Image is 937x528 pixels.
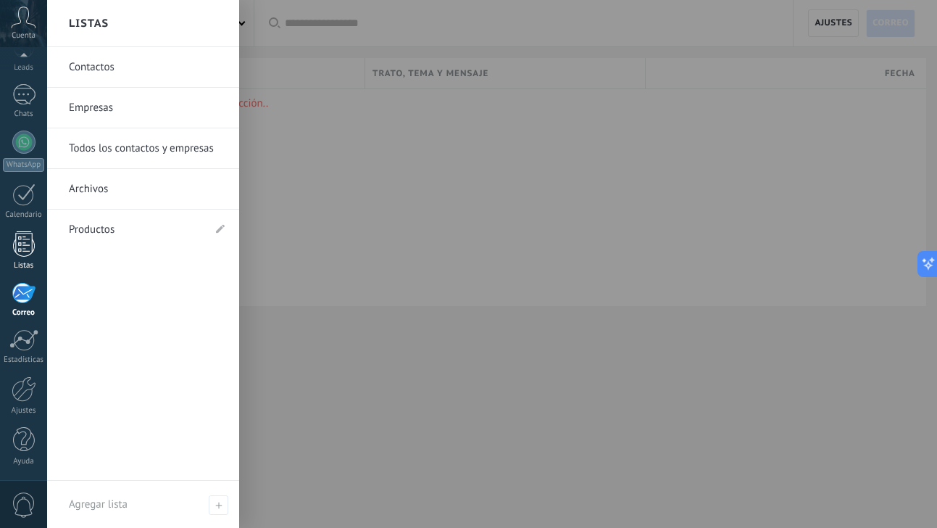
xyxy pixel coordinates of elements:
span: Cuenta [12,31,36,41]
span: Agregar lista [69,498,128,511]
span: Agregar lista [209,495,228,515]
div: Ayuda [3,457,45,466]
div: Chats [3,110,45,119]
div: Estadísticas [3,355,45,365]
a: Archivos [69,169,225,210]
div: Calendario [3,210,45,220]
div: Listas [3,261,45,271]
h2: Listas [69,1,109,46]
a: Productos [69,210,203,250]
a: Todos los contactos y empresas [69,128,225,169]
a: Contactos [69,47,225,88]
div: Correo [3,308,45,318]
a: Empresas [69,88,225,128]
div: Ajustes [3,406,45,416]
div: WhatsApp [3,158,44,172]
